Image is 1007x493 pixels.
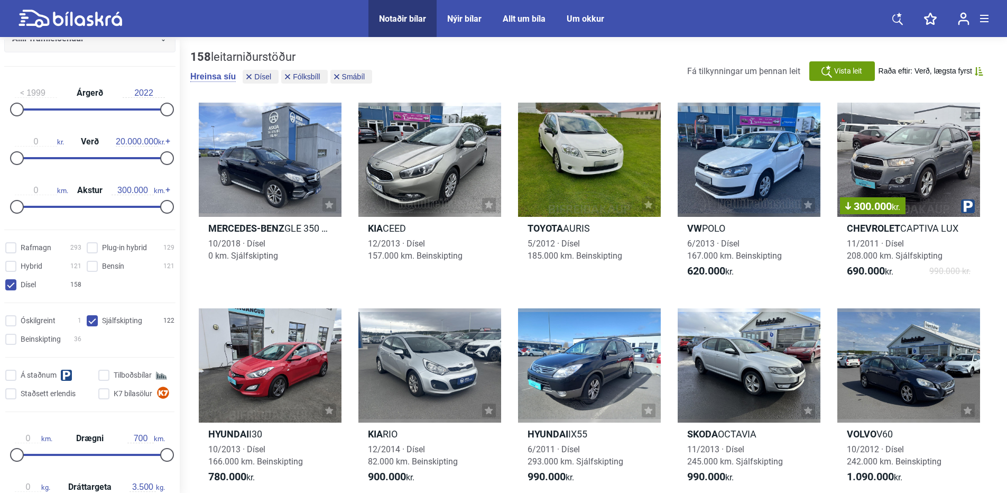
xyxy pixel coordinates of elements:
[190,50,375,64] div: leitarniðurstöður
[687,428,718,440] b: Skoda
[15,137,64,147] span: kr.
[678,103,820,287] a: VWPOLO6/2013 · Dísel167.000 km. Beinskipting620.000kr.
[21,279,36,290] span: Dísel
[190,71,236,82] button: Hreinsa síu
[687,264,725,277] b: 620.000
[379,14,426,24] a: Notaðir bílar
[518,222,661,234] h2: AURIS
[199,103,341,287] a: Mercedes-BenzGLE 350 D 4MATIC10/2018 · Dísel0 km. Sjálfskipting
[368,444,458,467] span: 12/2014 · Dísel 82.000 km. Beinskipting
[929,265,971,278] span: 990.000 kr.
[21,242,51,253] span: Rafmagn
[358,222,501,234] h2: CEED
[879,67,983,76] button: Raða eftir: Verð, lægsta fyrst
[567,14,604,24] a: Um okkur
[847,264,885,277] b: 690.000
[208,239,278,261] span: 10/2018 · Dísel 0 km. Sjálfskipting
[112,186,165,195] span: km.
[74,334,81,345] span: 36
[78,138,101,146] span: Verð
[66,483,114,491] span: Dráttargeta
[114,388,152,399] span: K7 bílasölur
[503,14,546,24] a: Allt um bíla
[368,471,414,483] span: kr.
[21,261,42,272] span: Hybrid
[358,103,501,287] a: KiaCEED12/2013 · Dísel157.000 km. Beinskipting
[837,222,980,234] h2: CAPTIVA LUX
[199,428,341,440] h2: I30
[208,471,255,483] span: kr.
[127,434,165,443] span: km.
[528,239,622,261] span: 5/2012 · Dísel 185.000 km. Beinskipting
[190,50,211,63] b: 158
[687,223,702,234] b: VW
[330,70,373,84] button: Smábíl
[15,186,68,195] span: km.
[687,66,800,76] span: Fá tilkynningar um þennan leit
[961,199,975,213] img: parking.png
[70,261,81,272] span: 121
[199,308,341,493] a: HyundaiI3010/2013 · Dísel166.000 km. Beinskipting780.000kr.
[102,242,147,253] span: Plug-in hybrid
[368,239,463,261] span: 12/2013 · Dísel 157.000 km. Beinskipting
[528,470,566,483] b: 990.000
[847,428,876,440] b: Volvo
[102,261,124,272] span: Bensín
[130,482,165,492] span: kg.
[678,222,820,234] h2: POLO
[293,73,320,80] span: Fólksbíll
[368,470,406,483] b: 900.000
[75,186,105,195] span: Akstur
[368,223,383,234] b: Kia
[208,223,284,234] b: Mercedes-Benz
[447,14,482,24] a: Nýir bílar
[687,471,734,483] span: kr.
[358,308,501,493] a: KiaRIO12/2014 · Dísel82.000 km. Beinskipting900.000kr.
[21,315,56,326] span: Óskilgreint
[518,428,661,440] h2: IX55
[958,12,969,25] img: user-login.svg
[847,444,941,467] span: 10/2012 · Dísel 242.000 km. Beinskipting
[78,315,81,326] span: 1
[528,428,568,440] b: Hyundai
[70,279,81,290] span: 158
[342,73,365,80] span: Smábíl
[834,66,862,77] span: Vista leit
[847,223,900,234] b: Chevrolet
[678,308,820,493] a: SkodaOCTAVIA11/2013 · Dísel245.000 km. Sjálfskipting990.000kr.
[847,239,943,261] span: 11/2011 · Dísel 208.000 km. Sjálfskipting
[837,308,980,493] a: VolvoV6010/2012 · Dísel242.000 km. Beinskipting1.090.000kr.
[847,470,894,483] b: 1.090.000
[837,428,980,440] h2: V60
[687,239,782,261] span: 6/2013 · Dísel 167.000 km. Beinskipting
[837,103,980,287] a: 300.000kr.ChevroletCAPTIVA LUX11/2011 · Dísel208.000 km. Sjálfskipting690.000kr.990.000 kr.
[678,428,820,440] h2: OCTAVIA
[70,242,81,253] span: 293
[243,70,279,84] button: Dísel
[21,370,57,381] span: Á staðnum
[368,428,383,440] b: Kia
[687,444,783,467] span: 11/2013 · Dísel 245.000 km. Sjálfskipting
[879,67,972,76] span: Raða eftir: Verð, lægsta fyrst
[208,428,249,440] b: Hyundai
[199,222,341,234] h2: GLE 350 D 4MATIC
[528,471,574,483] span: kr.
[208,470,246,483] b: 780.000
[116,137,165,147] span: kr.
[73,434,106,443] span: Drægni
[528,223,563,234] b: Toyota
[74,89,106,97] span: Árgerð
[687,265,734,278] span: kr.
[208,444,303,467] span: 10/2013 · Dísel 166.000 km. Beinskipting
[687,470,725,483] b: 990.000
[254,73,271,80] span: Dísel
[163,315,174,326] span: 122
[358,428,501,440] h2: RIO
[114,370,152,381] span: Tilboðsbílar
[847,265,893,278] span: kr.
[528,444,623,467] span: 6/2011 · Dísel 293.000 km. Sjálfskipting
